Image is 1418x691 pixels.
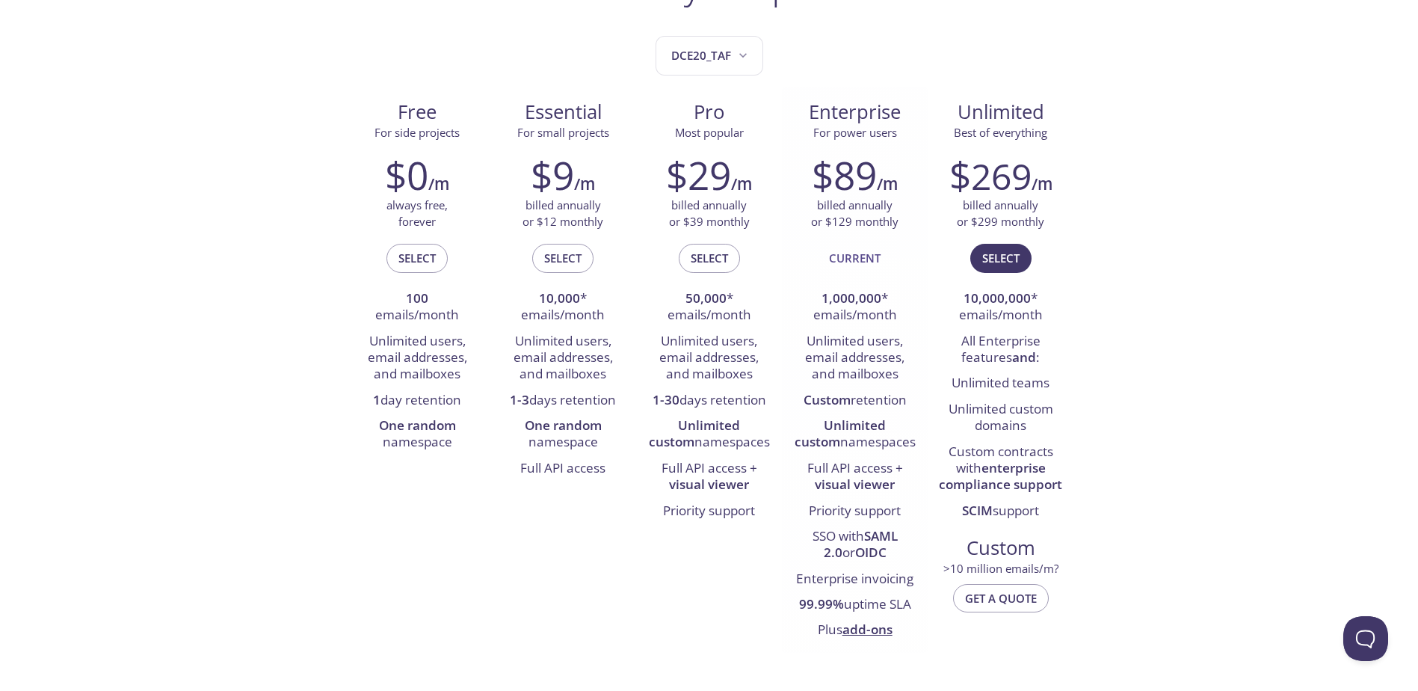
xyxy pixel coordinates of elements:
li: * emails/month [793,286,916,329]
strong: Custom [804,391,851,408]
li: Unlimited users, email addresses, and mailboxes [793,329,916,388]
button: Get a quote [953,584,1049,612]
strong: Unlimited custom [795,417,887,450]
button: DCE20_TAF [656,36,763,76]
li: * emails/month [502,286,625,329]
h2: $89 [812,153,877,197]
li: Unlimited users, email addresses, and mailboxes [502,329,625,388]
li: namespace [502,414,625,456]
h6: /m [1032,171,1052,197]
li: * emails/month [647,286,771,329]
li: namespace [356,414,479,456]
strong: 99.99% [799,595,844,612]
span: Select [398,248,436,268]
li: Custom contracts with [939,440,1062,499]
strong: One random [525,417,602,434]
p: billed annually or $12 monthly [522,197,603,230]
span: For power users [813,125,897,140]
h6: /m [574,171,595,197]
li: support [939,499,1062,524]
li: Plus [793,618,916,644]
li: day retention [356,388,479,414]
span: Get a quote [965,589,1037,608]
span: 269 [971,152,1032,200]
li: Unlimited custom domains [939,397,1062,440]
h2: $29 [666,153,731,197]
span: Most popular [675,125,744,140]
strong: and [1012,348,1036,366]
li: Full API access [502,456,625,482]
span: Pro [648,99,770,125]
li: days retention [502,388,625,414]
strong: 100 [406,289,428,307]
span: Enterprise [794,99,916,125]
li: retention [793,388,916,414]
span: Select [691,248,728,268]
li: Unlimited users, email addresses, and mailboxes [647,329,771,388]
strong: 1 [373,391,380,408]
h2: $9 [531,153,574,197]
li: uptime SLA [793,592,916,618]
span: Free [357,99,478,125]
button: Select [386,244,448,272]
button: Select [532,244,594,272]
h2: $0 [385,153,428,197]
h6: /m [428,171,449,197]
li: Enterprise invoicing [793,567,916,592]
li: emails/month [356,286,479,329]
strong: visual viewer [669,476,749,493]
li: namespaces [793,414,916,456]
strong: OIDC [855,544,887,561]
li: days retention [647,388,771,414]
span: Best of everything [954,125,1047,140]
li: SSO with or [793,524,916,567]
strong: 1,000,000 [821,289,881,307]
h2: $ [949,153,1032,197]
strong: 50,000 [685,289,727,307]
span: DCE20_TAF [671,46,750,66]
h6: /m [877,171,898,197]
li: namespaces [647,414,771,456]
li: Full API access + [647,456,771,499]
iframe: Help Scout Beacon - Open [1343,616,1388,661]
strong: 10,000 [539,289,580,307]
button: Select [679,244,740,272]
li: Unlimited users, email addresses, and mailboxes [356,329,479,388]
button: Select [970,244,1032,272]
li: Full API access + [793,456,916,499]
strong: One random [379,417,456,434]
span: For small projects [517,125,609,140]
strong: enterprise compliance support [939,459,1062,493]
h6: /m [731,171,752,197]
p: billed annually or $299 monthly [957,197,1044,230]
a: add-ons [842,621,893,638]
span: Select [982,248,1020,268]
li: All Enterprise features : [939,329,1062,372]
strong: Unlimited custom [649,417,741,450]
span: > 10 million emails/m? [943,561,1058,576]
li: Priority support [793,499,916,524]
span: Unlimited [958,99,1044,125]
strong: 10,000,000 [964,289,1031,307]
li: * emails/month [939,286,1062,329]
span: Custom [940,535,1061,561]
p: billed annually or $129 monthly [811,197,898,230]
span: For side projects [374,125,460,140]
strong: visual viewer [815,476,895,493]
span: Select [544,248,582,268]
strong: SAML 2.0 [824,527,898,561]
p: always free, forever [386,197,448,230]
li: Priority support [647,499,771,524]
span: Essential [502,99,624,125]
strong: 1-30 [653,391,679,408]
strong: SCIM [962,502,993,519]
strong: 1-3 [510,391,529,408]
li: Unlimited teams [939,371,1062,396]
p: billed annually or $39 monthly [669,197,750,230]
